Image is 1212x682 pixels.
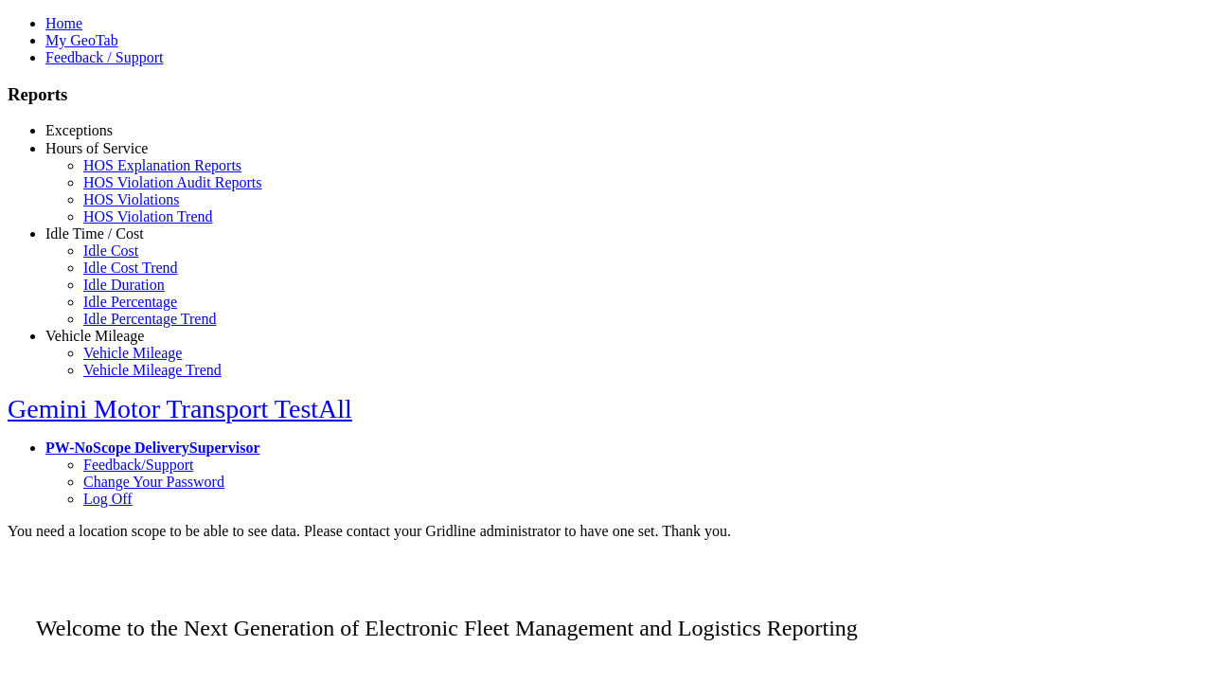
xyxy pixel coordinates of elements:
[45,440,259,456] a: PW-NoScope DeliverySupervisor
[8,84,1204,105] h3: Reports
[8,587,1204,641] p: Welcome to the Next Generation of Electronic Fleet Management and Logistics Reporting
[83,242,138,259] a: Idle Cost
[83,139,221,155] a: Critical Engine Events
[83,277,165,293] a: Idle Duration
[8,523,1204,540] div: You need a location scope to be able to see data. Please contact your Gridline administrator to h...
[83,457,193,473] a: Feedback/Support
[45,225,144,242] a: Idle Time / Cost
[83,157,241,173] a: HOS Explanation Reports
[45,15,82,31] a: Home
[45,122,113,138] a: Exceptions
[45,140,148,156] a: Hours of Service
[45,49,163,65] a: Feedback / Support
[83,174,262,190] a: HOS Violation Audit Reports
[83,294,177,310] a: Idle Percentage
[83,208,213,224] a: HOS Violation Trend
[45,328,144,344] a: Vehicle Mileage
[83,474,224,490] a: Change Your Password
[83,345,182,361] a: Vehicle Mileage
[83,491,133,507] a: Log Off
[45,32,118,48] a: My GeoTab
[83,311,216,327] a: Idle Percentage Trend
[83,362,222,378] a: Vehicle Mileage Trend
[83,260,178,276] a: Idle Cost Trend
[83,191,179,207] a: HOS Violations
[8,394,352,423] a: Gemini Motor Transport TestAll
